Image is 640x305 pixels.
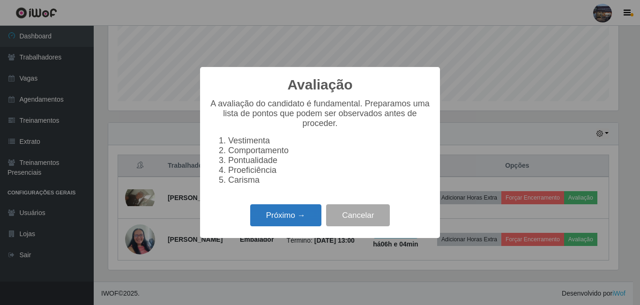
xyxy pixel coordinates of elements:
[228,146,431,156] li: Comportamento
[326,204,390,226] button: Cancelar
[209,99,431,128] p: A avaliação do candidato é fundamental. Preparamos uma lista de pontos que podem ser observados a...
[228,175,431,185] li: Carisma
[228,165,431,175] li: Proeficiência
[228,136,431,146] li: Vestimenta
[228,156,431,165] li: Pontualidade
[288,76,353,93] h2: Avaliação
[250,204,321,226] button: Próximo →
